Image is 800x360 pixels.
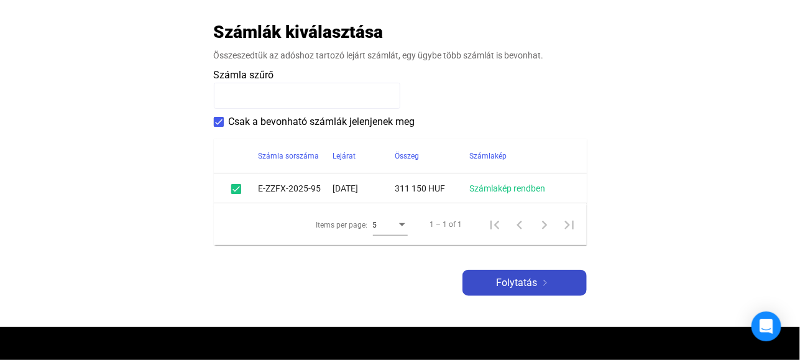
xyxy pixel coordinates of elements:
[395,149,470,164] div: Összeg
[395,149,420,164] div: Összeg
[497,275,538,290] span: Folytatás
[470,183,546,193] a: Számlakép rendben
[259,173,333,203] td: E-ZZFX-2025-95
[532,212,557,237] button: Next page
[470,149,507,164] div: Számlakép
[507,212,532,237] button: Previous page
[333,149,356,164] div: Lejárat
[557,212,582,237] button: Last page
[482,212,507,237] button: First page
[430,217,462,232] div: 1 – 1 of 1
[214,21,384,43] h2: Számlák kiválasztása
[333,149,395,164] div: Lejárat
[316,218,368,233] div: Items per page:
[470,149,572,164] div: Számlakép
[373,217,408,232] mat-select: Items per page:
[259,149,320,164] div: Számla sorszáma
[462,270,587,296] button: Folytatásarrow-right-white
[395,173,470,203] td: 311 150 HUF
[538,280,553,286] img: arrow-right-white
[373,221,377,229] span: 5
[229,114,415,129] span: Csak a bevonható számlák jelenjenek meg
[259,149,333,164] div: Számla sorszáma
[214,49,587,62] div: Összeszedtük az adóshoz tartozó lejárt számlát, egy ügybe több számlát is bevonhat.
[333,173,395,203] td: [DATE]
[214,69,274,81] span: Számla szűrő
[752,312,781,341] div: Open Intercom Messenger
